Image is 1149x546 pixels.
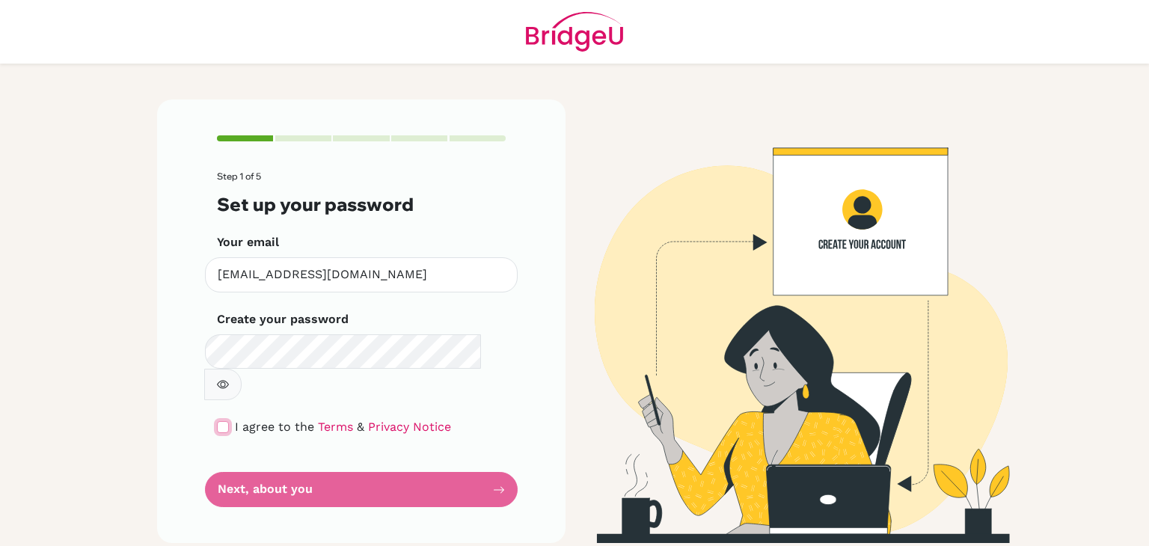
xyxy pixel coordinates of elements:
a: Terms [318,420,353,434]
a: Privacy Notice [368,420,451,434]
span: I agree to the [235,420,314,434]
label: Create your password [217,310,349,328]
input: Insert your email* [205,257,518,292]
span: & [357,420,364,434]
label: Your email [217,233,279,251]
span: Step 1 of 5 [217,171,261,182]
h3: Set up your password [217,194,506,215]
